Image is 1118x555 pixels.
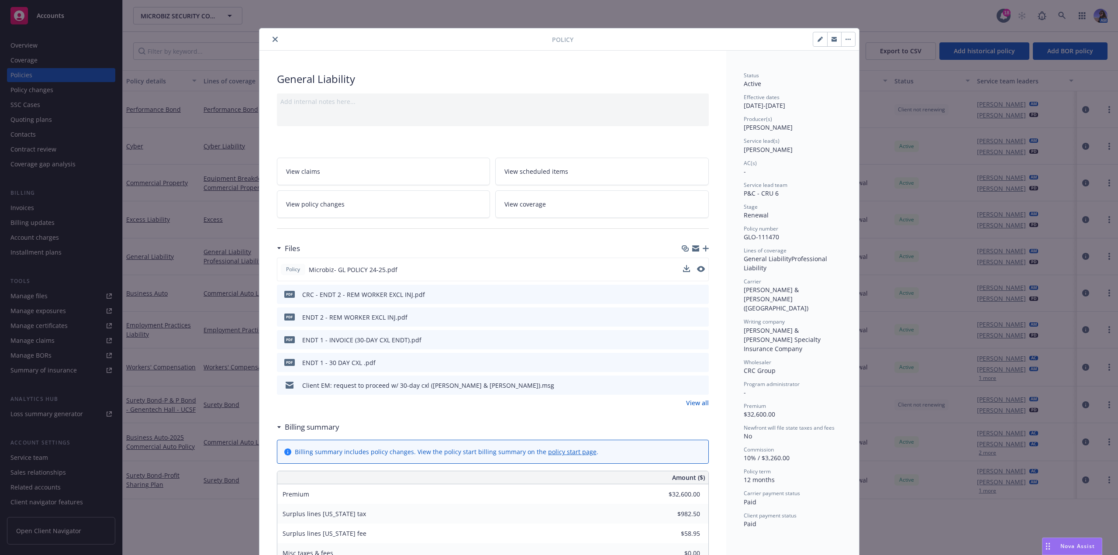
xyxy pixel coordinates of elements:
[283,510,366,518] span: Surplus lines [US_STATE] tax
[697,313,705,322] button: preview file
[683,381,690,390] button: download file
[744,318,785,325] span: Writing company
[744,468,771,475] span: Policy term
[744,159,757,167] span: AC(s)
[284,359,295,365] span: pdf
[744,454,790,462] span: 10% / $3,260.00
[495,190,709,218] a: View coverage
[1060,542,1095,550] span: Nova Assist
[744,167,746,176] span: -
[744,490,800,497] span: Carrier payment status
[504,200,546,209] span: View coverage
[649,507,705,521] input: 0.00
[744,203,758,210] span: Stage
[302,381,554,390] div: Client EM: request to proceed w/ 30-day cxl ([PERSON_NAME] & [PERSON_NAME]).msg
[295,447,598,456] div: Billing summary includes policy changes. View the policy start billing summary on the .
[277,421,339,433] div: Billing summary
[683,313,690,322] button: download file
[683,265,690,274] button: download file
[697,335,705,345] button: preview file
[495,158,709,185] a: View scheduled items
[286,167,320,176] span: View claims
[683,265,690,272] button: download file
[744,366,776,375] span: CRC Group
[744,359,771,366] span: Wholesaler
[744,278,761,285] span: Carrier
[744,189,779,197] span: P&C - CRU 6
[285,421,339,433] h3: Billing summary
[284,291,295,297] span: pdf
[284,336,295,343] span: pdf
[697,290,705,299] button: preview file
[697,358,705,367] button: preview file
[277,190,490,218] a: View policy changes
[744,137,780,145] span: Service lead(s)
[744,115,772,123] span: Producer(s)
[504,167,568,176] span: View scheduled items
[302,335,421,345] div: ENDT 1 - INVOICE (30-DAY CXL ENDT).pdf
[744,512,797,519] span: Client payment status
[697,381,705,390] button: preview file
[1042,538,1102,555] button: Nova Assist
[302,358,376,367] div: ENDT 1 - 30 DAY CXL .pdf
[277,243,300,254] div: Files
[286,200,345,209] span: View policy changes
[744,145,793,154] span: [PERSON_NAME]
[744,286,808,312] span: [PERSON_NAME] & [PERSON_NAME] ([GEOGRAPHIC_DATA])
[744,402,766,410] span: Premium
[277,158,490,185] a: View claims
[744,380,800,388] span: Program administrator
[744,93,780,101] span: Effective dates
[285,243,300,254] h3: Files
[302,313,407,322] div: ENDT 2 - REM WORKER EXCL INJ.pdf
[672,473,705,482] span: Amount ($)
[302,290,425,299] div: CRC - ENDT 2 - REM WORKER EXCL INJ.pdf
[744,79,761,88] span: Active
[283,490,309,498] span: Premium
[649,488,705,501] input: 0.00
[744,432,752,440] span: No
[744,181,787,189] span: Service lead team
[1042,538,1053,555] div: Drag to move
[744,446,774,453] span: Commission
[744,255,829,272] span: Professional Liability
[744,388,746,396] span: -
[309,265,397,274] span: Microbiz- GL POLICY 24-25.pdf
[548,448,597,456] a: policy start page
[744,93,842,110] div: [DATE] - [DATE]
[697,265,705,274] button: preview file
[744,498,756,506] span: Paid
[744,233,779,241] span: GLO-111470
[270,34,280,45] button: close
[683,335,690,345] button: download file
[744,410,775,418] span: $32,600.00
[744,520,756,528] span: Paid
[744,123,793,131] span: [PERSON_NAME]
[744,255,791,263] span: General Liability
[284,314,295,320] span: pdf
[744,476,775,484] span: 12 months
[744,72,759,79] span: Status
[683,290,690,299] button: download file
[744,424,835,431] span: Newfront will file state taxes and fees
[683,358,690,367] button: download file
[744,225,778,232] span: Policy number
[552,35,573,44] span: Policy
[283,529,366,538] span: Surplus lines [US_STATE] fee
[280,97,705,106] div: Add internal notes here...
[697,266,705,272] button: preview file
[277,72,709,86] div: General Liability
[744,326,822,353] span: [PERSON_NAME] & [PERSON_NAME] Specialty Insurance Company
[284,265,302,273] span: Policy
[744,247,787,254] span: Lines of coverage
[649,527,705,540] input: 0.00
[744,211,769,219] span: Renewal
[686,398,709,407] a: View all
